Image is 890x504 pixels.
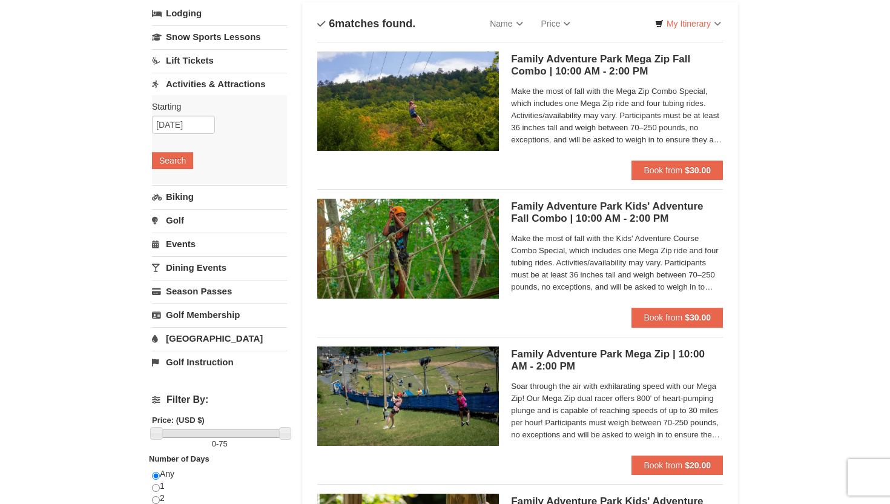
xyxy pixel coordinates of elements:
[631,308,723,327] button: Book from $30.00
[152,101,278,113] label: Starting
[152,49,287,71] a: Lift Tickets
[317,51,499,151] img: 6619925-38-a1eef9ea.jpg
[152,416,205,425] strong: Price: (USD $)
[152,280,287,302] a: Season Passes
[631,161,723,180] button: Book from $30.00
[152,2,287,24] a: Lodging
[644,165,682,175] span: Book from
[152,351,287,373] a: Golf Instruction
[219,439,227,448] span: 75
[152,209,287,231] a: Golf
[511,201,723,225] h5: Family Adventure Park Kids' Adventure Fall Combo | 10:00 AM - 2:00 PM
[152,152,193,169] button: Search
[152,185,287,208] a: Biking
[152,256,287,279] a: Dining Events
[532,12,580,36] a: Price
[149,454,209,463] strong: Number of Days
[152,25,287,48] a: Snow Sports Lessons
[329,18,335,30] span: 6
[685,313,711,322] strong: $30.00
[317,199,499,298] img: 6619925-37-774baaa7.jpg
[317,18,415,30] h4: matches found.
[511,380,723,441] span: Soar through the air with exhilarating speed with our Mega Zip! Our Mega Zip dual racer offers 80...
[152,327,287,350] a: [GEOGRAPHIC_DATA]
[152,438,287,450] label: -
[152,394,287,405] h4: Filter By:
[511,53,723,78] h5: Family Adventure Park Mega Zip Fall Combo | 10:00 AM - 2:00 PM
[317,346,499,446] img: 6619925-28-354a14a2.jpg
[481,12,532,36] a: Name
[685,460,711,470] strong: $20.00
[212,439,216,448] span: 0
[511,85,723,146] span: Make the most of fall with the Mega Zip Combo Special, which includes one Mega Zip ride and four ...
[644,460,682,470] span: Book from
[152,303,287,326] a: Golf Membership
[511,233,723,293] span: Make the most of fall with the Kids' Adventure Course Combo Special, which includes one Mega Zip ...
[685,165,711,175] strong: $30.00
[511,348,723,373] h5: Family Adventure Park Mega Zip | 10:00 AM - 2:00 PM
[644,313,682,322] span: Book from
[631,456,723,475] button: Book from $20.00
[152,73,287,95] a: Activities & Attractions
[647,15,729,33] a: My Itinerary
[152,233,287,255] a: Events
